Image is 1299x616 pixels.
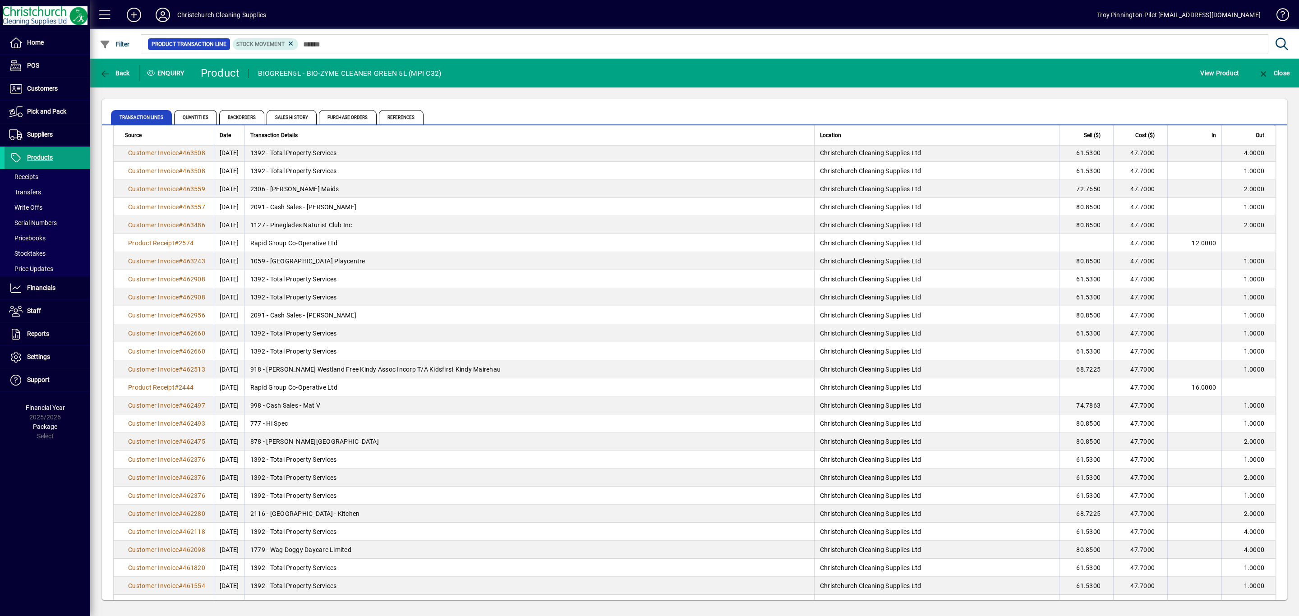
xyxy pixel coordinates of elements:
[244,306,814,324] td: 2091 - Cash Sales - [PERSON_NAME]
[179,348,183,355] span: #
[179,185,183,193] span: #
[1113,252,1167,270] td: 47.7000
[1211,130,1216,140] span: In
[183,294,205,301] span: 462908
[179,330,183,337] span: #
[125,310,208,320] a: Customer Invoice#462956
[820,185,921,193] span: Christchurch Cleaning Supplies Ltd
[125,256,208,266] a: Customer Invoice#463243
[820,438,921,445] span: Christchurch Cleaning Supplies Ltd
[1059,144,1113,162] td: 61.5300
[258,66,441,81] div: BIOGREEN5L - BIO-ZYME CLEANER GREEN 5L (MPI C32)
[27,85,58,92] span: Customers
[5,169,90,184] a: Receipts
[250,130,298,140] span: Transaction Details
[125,527,208,537] a: Customer Invoice#462118
[128,203,179,211] span: Customer Invoice
[214,288,244,306] td: [DATE]
[1065,130,1109,140] div: Sell ($)
[125,473,208,483] a: Customer Invoice#462376
[214,324,244,342] td: [DATE]
[1059,505,1113,523] td: 68.7225
[9,250,46,257] span: Stocktakes
[244,162,814,180] td: 1392 - Total Property Services
[214,432,244,451] td: [DATE]
[5,277,90,299] a: Financials
[179,167,183,175] span: #
[179,149,183,156] span: #
[214,270,244,288] td: [DATE]
[214,144,244,162] td: [DATE]
[128,492,179,499] span: Customer Invoice
[1113,396,1167,414] td: 47.7000
[236,41,285,47] span: Stock movement
[183,185,205,193] span: 463559
[5,346,90,368] a: Settings
[214,414,244,432] td: [DATE]
[1244,167,1265,175] span: 1.0000
[125,238,197,248] a: Product Receipt#2574
[27,376,50,383] span: Support
[1244,203,1265,211] span: 1.0000
[128,456,179,463] span: Customer Invoice
[1113,360,1167,378] td: 47.7000
[183,149,205,156] span: 463508
[128,167,179,175] span: Customer Invoice
[183,330,205,337] span: 462660
[125,509,208,519] a: Customer Invoice#462280
[1059,288,1113,306] td: 61.5300
[1244,348,1265,355] span: 1.0000
[90,65,140,81] app-page-header-button: Back
[214,198,244,216] td: [DATE]
[152,40,226,49] span: Product Transaction Line
[1113,487,1167,505] td: 47.7000
[1113,162,1167,180] td: 47.7000
[125,130,142,140] span: Source
[179,384,193,391] span: 2444
[820,257,921,265] span: Christchurch Cleaning Supplies Ltd
[128,474,179,481] span: Customer Invoice
[183,528,205,535] span: 462118
[1119,130,1163,140] div: Cost ($)
[125,563,208,573] a: Customer Invoice#461820
[1244,149,1265,156] span: 4.0000
[244,396,814,414] td: 998 - Cash Sales - Mat V
[244,414,814,432] td: 777 - Hi Spec
[214,505,244,523] td: [DATE]
[820,167,921,175] span: Christchurch Cleaning Supplies Ltd
[220,130,239,140] div: Date
[1256,65,1292,81] button: Close
[5,101,90,123] a: Pick and Pack
[125,202,208,212] a: Customer Invoice#463557
[125,437,208,446] a: Customer Invoice#462475
[1059,342,1113,360] td: 61.5300
[179,510,183,517] span: #
[5,184,90,200] a: Transfers
[214,252,244,270] td: [DATE]
[244,487,814,505] td: 1392 - Total Property Services
[100,69,130,77] span: Back
[9,204,42,211] span: Write Offs
[5,369,90,391] a: Support
[820,221,921,229] span: Christchurch Cleaning Supplies Ltd
[1270,2,1288,31] a: Knowledge Base
[214,487,244,505] td: [DATE]
[27,330,49,337] span: Reports
[214,162,244,180] td: [DATE]
[1198,65,1241,81] button: View Product
[244,234,814,252] td: Rapid Group Co-Operative Ltd
[1059,432,1113,451] td: 80.8500
[1059,198,1113,216] td: 80.8500
[214,396,244,414] td: [DATE]
[179,474,183,481] span: #
[1113,378,1167,396] td: 47.7000
[128,564,179,571] span: Customer Invoice
[820,510,921,517] span: Christchurch Cleaning Supplies Ltd
[1059,469,1113,487] td: 61.5300
[27,131,53,138] span: Suppliers
[128,276,179,283] span: Customer Invoice
[214,234,244,252] td: [DATE]
[179,366,183,373] span: #
[820,384,921,391] span: Christchurch Cleaning Supplies Ltd
[214,451,244,469] td: [DATE]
